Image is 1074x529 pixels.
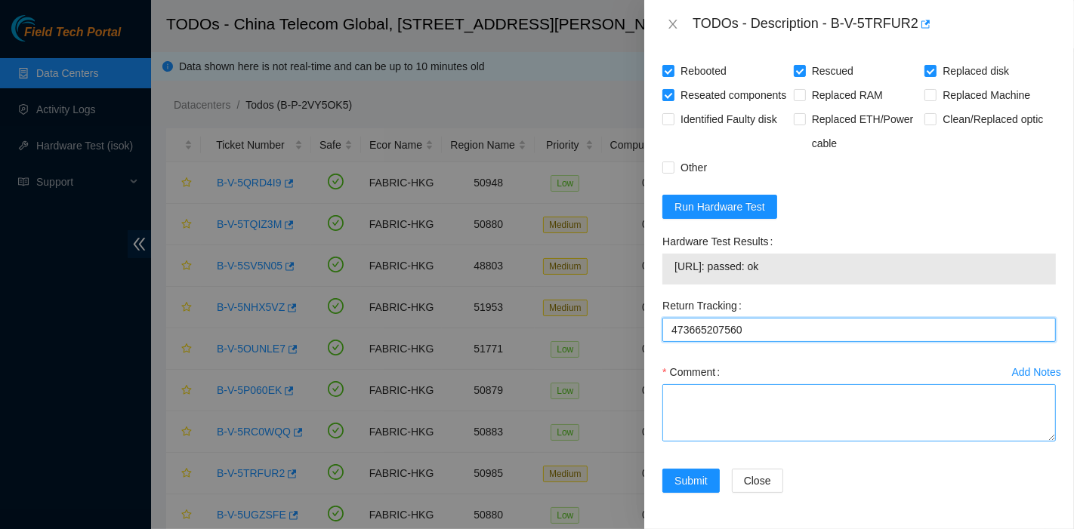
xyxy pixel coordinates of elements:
[674,198,765,215] span: Run Hardware Test
[662,469,720,493] button: Submit
[1012,367,1061,377] div: Add Notes
[1011,360,1062,384] button: Add Notes
[806,107,925,155] span: Replaced ETH/Power cable
[662,195,777,219] button: Run Hardware Test
[693,12,1056,36] div: TODOs - Description - B-V-5TRFUR2
[674,155,713,180] span: Other
[662,229,779,254] label: Hardware Test Results
[662,294,748,318] label: Return Tracking
[662,384,1056,441] textarea: Comment
[806,83,889,107] span: Replaced RAM
[937,83,1036,107] span: Replaced Machine
[744,472,771,489] span: Close
[667,18,679,30] span: close
[674,107,783,131] span: Identified Faulty disk
[662,17,684,32] button: Close
[674,258,1044,275] span: [URL]: passed: ok
[674,59,733,83] span: Rebooted
[937,107,1049,131] span: Clean/Replaced optic
[732,469,783,493] button: Close
[662,318,1056,342] input: Return Tracking
[674,472,708,489] span: Submit
[937,59,1015,83] span: Replaced disk
[674,83,792,107] span: Reseated components
[662,360,726,384] label: Comment
[806,59,860,83] span: Rescued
